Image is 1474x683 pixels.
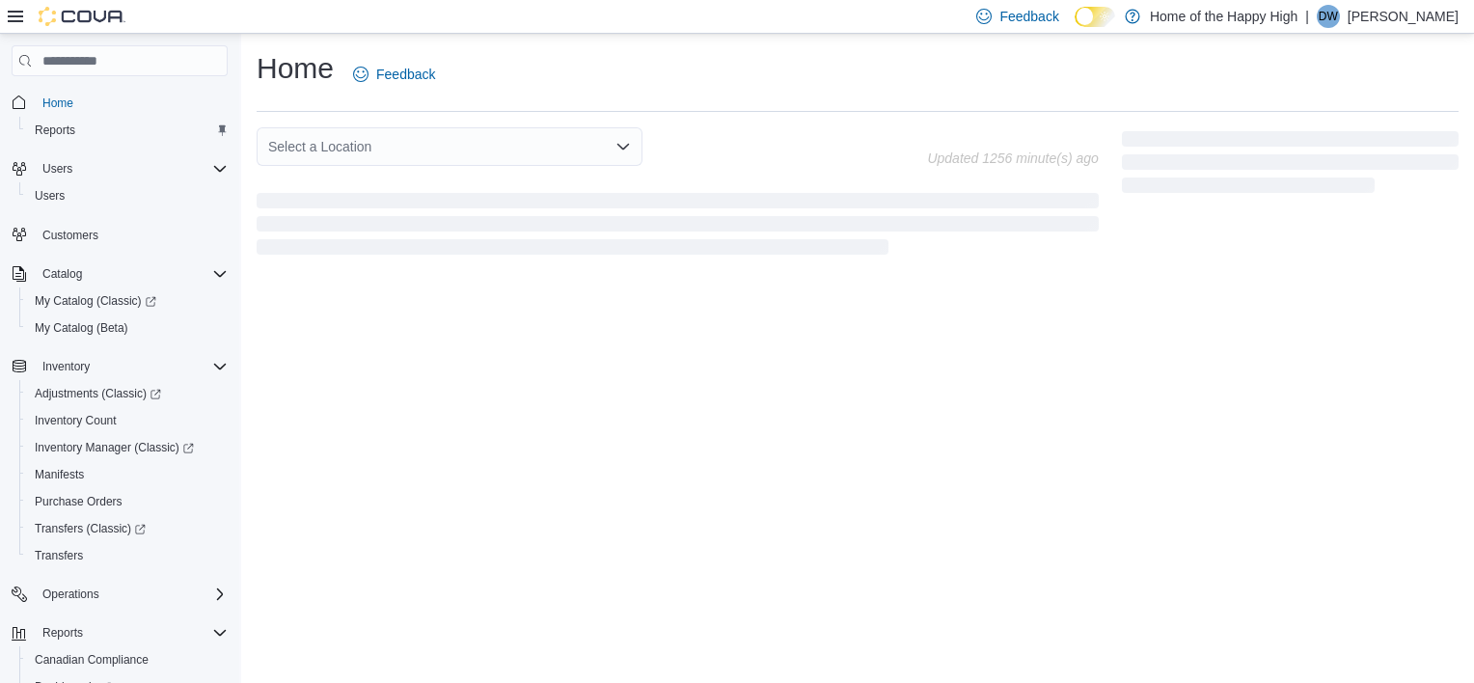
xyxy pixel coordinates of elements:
[35,467,84,482] span: Manifests
[4,619,235,646] button: Reports
[35,123,75,138] span: Reports
[19,380,235,407] a: Adjustments (Classic)
[27,316,136,340] a: My Catalog (Beta)
[35,583,228,606] span: Operations
[27,289,228,313] span: My Catalog (Classic)
[42,266,82,282] span: Catalog
[35,223,228,247] span: Customers
[27,517,153,540] a: Transfers (Classic)
[27,648,228,671] span: Canadian Compliance
[927,150,1098,166] p: Updated 1256 minute(s) ago
[257,197,1099,259] span: Loading
[35,440,194,455] span: Inventory Manager (Classic)
[42,96,73,111] span: Home
[35,621,91,644] button: Reports
[35,386,161,401] span: Adjustments (Classic)
[4,155,235,182] button: Users
[35,652,149,668] span: Canadian Compliance
[35,413,117,428] span: Inventory Count
[27,409,124,432] a: Inventory Count
[42,587,99,602] span: Operations
[1305,5,1309,28] p: |
[27,436,228,459] span: Inventory Manager (Classic)
[27,463,228,486] span: Manifests
[35,293,156,309] span: My Catalog (Classic)
[27,409,228,432] span: Inventory Count
[35,157,228,180] span: Users
[1075,7,1115,27] input: Dark Mode
[35,583,107,606] button: Operations
[39,7,125,26] img: Cova
[35,157,80,180] button: Users
[376,65,435,84] span: Feedback
[27,490,228,513] span: Purchase Orders
[999,7,1058,26] span: Feedback
[1348,5,1459,28] p: [PERSON_NAME]
[257,49,334,88] h1: Home
[35,355,228,378] span: Inventory
[27,648,156,671] a: Canadian Compliance
[4,353,235,380] button: Inventory
[19,646,235,673] button: Canadian Compliance
[1122,135,1459,197] span: Loading
[19,182,235,209] button: Users
[35,224,106,247] a: Customers
[27,382,169,405] a: Adjustments (Classic)
[27,382,228,405] span: Adjustments (Classic)
[27,490,130,513] a: Purchase Orders
[19,434,235,461] a: Inventory Manager (Classic)
[42,359,90,374] span: Inventory
[42,625,83,641] span: Reports
[35,355,97,378] button: Inventory
[27,544,228,567] span: Transfers
[1319,5,1338,28] span: DW
[35,188,65,204] span: Users
[27,517,228,540] span: Transfers (Classic)
[35,262,228,286] span: Catalog
[27,544,91,567] a: Transfers
[27,184,228,207] span: Users
[19,407,235,434] button: Inventory Count
[42,161,72,177] span: Users
[19,287,235,314] a: My Catalog (Classic)
[19,117,235,144] button: Reports
[615,139,631,154] button: Open list of options
[27,463,92,486] a: Manifests
[35,521,146,536] span: Transfers (Classic)
[4,221,235,249] button: Customers
[27,119,228,142] span: Reports
[27,184,72,207] a: Users
[35,90,228,114] span: Home
[27,289,164,313] a: My Catalog (Classic)
[4,581,235,608] button: Operations
[19,314,235,341] button: My Catalog (Beta)
[19,461,235,488] button: Manifests
[27,316,228,340] span: My Catalog (Beta)
[19,488,235,515] button: Purchase Orders
[19,515,235,542] a: Transfers (Classic)
[1075,27,1076,28] span: Dark Mode
[4,88,235,116] button: Home
[19,542,235,569] button: Transfers
[27,436,202,459] a: Inventory Manager (Classic)
[42,228,98,243] span: Customers
[1317,5,1340,28] div: Dane Watson
[35,548,83,563] span: Transfers
[35,494,123,509] span: Purchase Orders
[35,262,90,286] button: Catalog
[4,260,235,287] button: Catalog
[35,320,128,336] span: My Catalog (Beta)
[27,119,83,142] a: Reports
[1150,5,1297,28] p: Home of the Happy High
[35,621,228,644] span: Reports
[35,92,81,115] a: Home
[345,55,443,94] a: Feedback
